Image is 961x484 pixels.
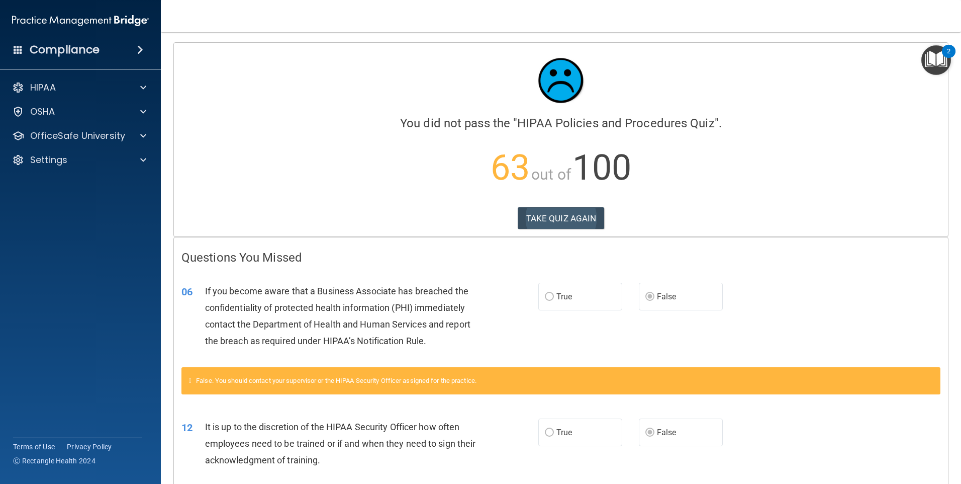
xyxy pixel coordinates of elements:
[556,428,572,437] span: True
[13,442,55,452] a: Terms of Use
[30,106,55,118] p: OSHA
[12,11,149,31] img: PMB logo
[947,51,950,64] div: 2
[30,82,56,94] p: HIPAA
[531,166,571,183] span: out of
[657,292,677,301] span: False
[911,415,949,453] iframe: Drift Widget Chat Controller
[205,286,470,347] span: If you become aware that a Business Associate has breached the confidentiality of protected healt...
[30,154,67,166] p: Settings
[12,130,146,142] a: OfficeSafe University
[12,106,146,118] a: OSHA
[205,422,476,465] span: It is up to the discretion of the HIPAA Security Officer how often employees need to be trained o...
[921,45,951,75] button: Open Resource Center, 2 new notifications
[645,429,654,437] input: False
[67,442,112,452] a: Privacy Policy
[181,117,940,130] h4: You did not pass the " ".
[645,293,654,301] input: False
[181,422,193,434] span: 12
[545,293,554,301] input: True
[196,377,476,384] span: False. You should contact your supervisor or the HIPAA Security Officer assigned for the practice.
[531,50,591,111] img: sad_face.ecc698e2.jpg
[517,116,714,130] span: HIPAA Policies and Procedures Quiz
[181,286,193,298] span: 06
[12,82,146,94] a: HIPAA
[181,251,940,264] h4: Questions You Missed
[491,147,530,188] span: 63
[13,456,95,466] span: Ⓒ Rectangle Health 2024
[30,43,100,57] h4: Compliance
[572,147,631,188] span: 100
[556,292,572,301] span: True
[657,428,677,437] span: False
[30,130,125,142] p: OfficeSafe University
[518,207,605,229] button: TAKE QUIZ AGAIN
[545,429,554,437] input: True
[12,154,146,166] a: Settings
